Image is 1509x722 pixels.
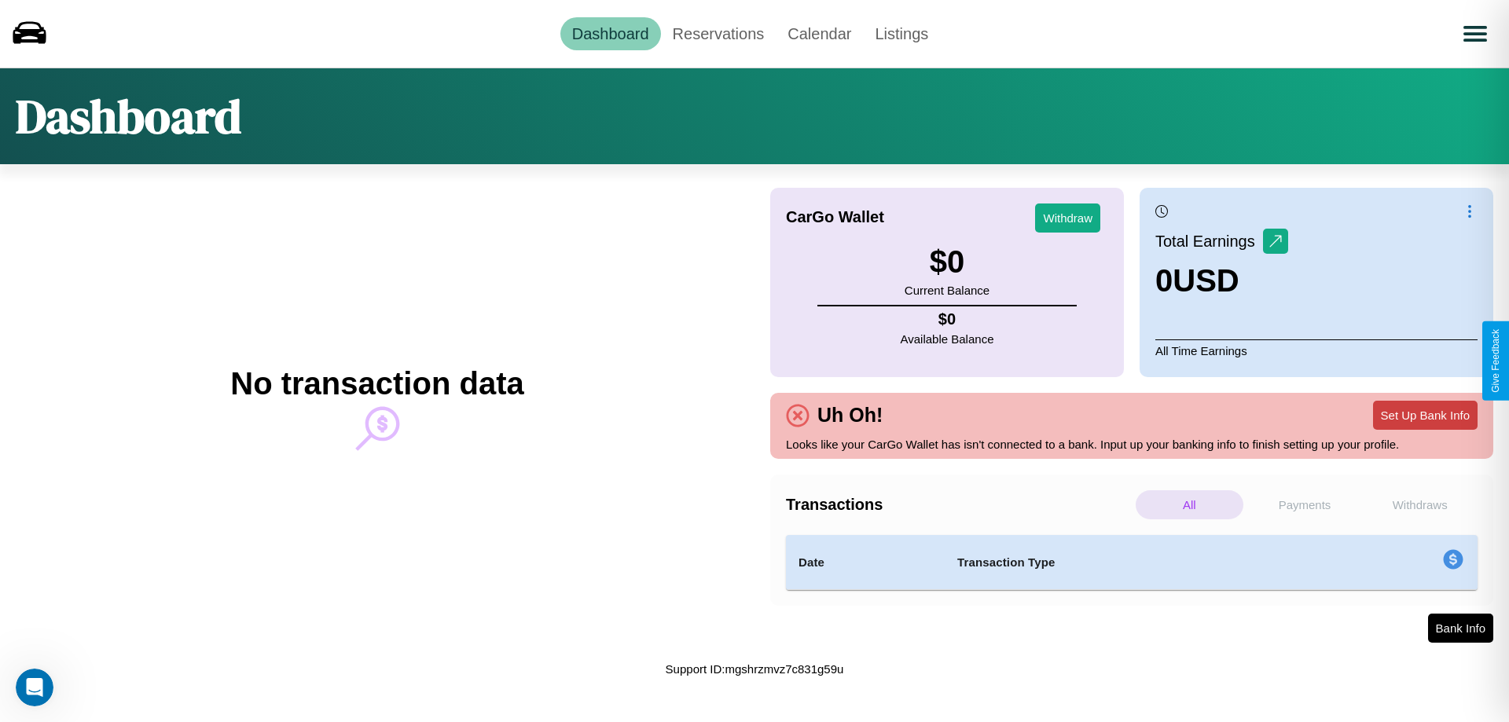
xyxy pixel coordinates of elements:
[901,328,994,350] p: Available Balance
[1136,490,1243,519] p: All
[1155,263,1288,299] h3: 0 USD
[1155,227,1263,255] p: Total Earnings
[1490,329,1501,393] div: Give Feedback
[230,366,523,401] h2: No transaction data
[1251,490,1359,519] p: Payments
[776,17,863,50] a: Calendar
[863,17,940,50] a: Listings
[1155,339,1478,361] p: All Time Earnings
[16,669,53,706] iframe: Intercom live chat
[1453,12,1497,56] button: Open menu
[786,434,1478,455] p: Looks like your CarGo Wallet has isn't connected to a bank. Input up your banking info to finish ...
[957,553,1314,572] h4: Transaction Type
[786,496,1132,514] h4: Transactions
[16,84,241,148] h1: Dashboard
[810,404,890,427] h4: Uh Oh!
[786,535,1478,590] table: simple table
[1035,203,1100,233] button: Withdraw
[786,208,884,226] h4: CarGo Wallet
[1366,490,1474,519] p: Withdraws
[1428,614,1493,643] button: Bank Info
[560,17,661,50] a: Dashboard
[905,244,989,280] h3: $ 0
[661,17,777,50] a: Reservations
[666,658,844,680] p: Support ID: mgshrzmvz7c831g59u
[901,310,994,328] h4: $ 0
[905,280,989,301] p: Current Balance
[1373,401,1478,430] button: Set Up Bank Info
[799,553,932,572] h4: Date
